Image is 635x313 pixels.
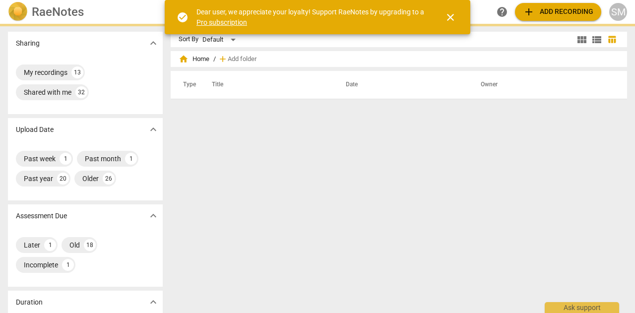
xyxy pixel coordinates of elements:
button: SM [609,3,627,21]
p: Duration [16,297,43,308]
div: Past month [85,154,121,164]
span: Add recording [523,6,593,18]
img: Logo [8,2,28,22]
button: Tile view [574,32,589,47]
th: Title [200,71,334,99]
div: Shared with me [24,87,71,97]
div: 26 [103,173,115,185]
p: Sharing [16,38,40,49]
div: Later [24,240,40,250]
span: table_chart [607,35,617,44]
span: Add folder [228,56,256,63]
h2: RaeNotes [32,5,84,19]
div: Past year [24,174,53,184]
div: Past week [24,154,56,164]
div: My recordings [24,67,67,77]
button: Show more [146,122,161,137]
div: 1 [125,153,137,165]
th: Owner [469,71,617,99]
div: Default [202,32,239,48]
th: Type [175,71,200,99]
button: Show more [146,295,161,310]
div: Incomplete [24,260,58,270]
div: 1 [62,259,74,271]
div: Dear user, we appreciate your loyalty! Support RaeNotes by upgrading to a [196,7,427,27]
div: 18 [84,239,96,251]
span: add [218,54,228,64]
span: view_module [576,34,588,46]
div: Sort By [179,36,198,43]
span: close [444,11,456,23]
p: Assessment Due [16,211,67,221]
div: 13 [71,66,83,78]
a: Help [493,3,511,21]
button: List view [589,32,604,47]
div: Old [69,240,80,250]
span: home [179,54,189,64]
span: view_list [591,34,603,46]
a: Pro subscription [196,18,247,26]
button: Upload [515,3,601,21]
div: 20 [57,173,69,185]
span: expand_more [147,210,159,222]
th: Date [334,71,469,99]
span: check_circle [177,11,189,23]
button: Table view [604,32,619,47]
div: 1 [44,239,56,251]
span: expand_more [147,37,159,49]
span: expand_more [147,296,159,308]
button: Show more [146,36,161,51]
div: Older [82,174,99,184]
div: 32 [75,86,87,98]
a: LogoRaeNotes [8,2,161,22]
span: add [523,6,535,18]
span: / [213,56,216,63]
button: Close [439,5,462,29]
p: Upload Date [16,125,54,135]
span: help [496,6,508,18]
span: expand_more [147,124,159,135]
span: Home [179,54,209,64]
div: Ask support [545,302,619,313]
button: Show more [146,208,161,223]
div: 1 [60,153,71,165]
